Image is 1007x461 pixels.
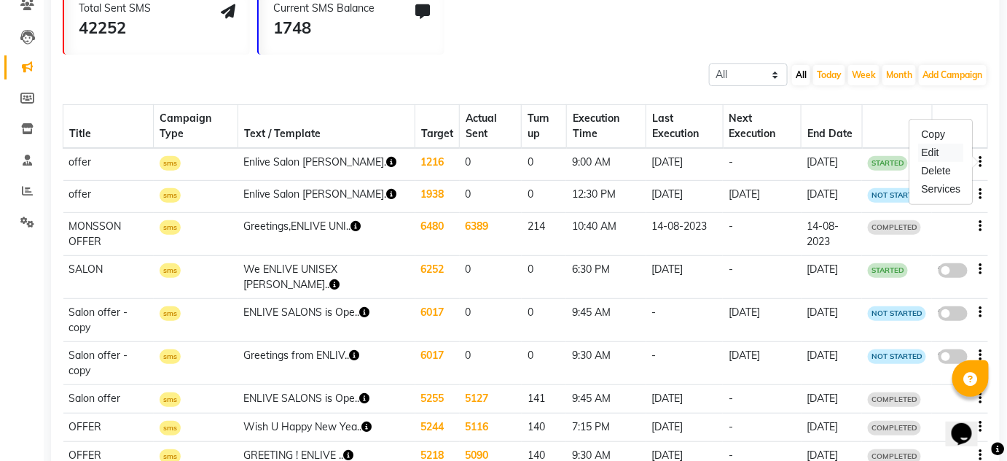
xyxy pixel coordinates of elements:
td: 14-08-2023 [802,212,863,255]
label: false [939,349,968,364]
div: Total Sent SMS [79,1,151,16]
td: Greetings,ENLIVE UNI.. [238,212,415,255]
td: [DATE] [802,298,863,341]
span: COMPLETED [868,421,921,435]
td: 214 [522,212,567,255]
td: 9:45 AM [566,384,646,413]
span: COMPLETED [868,392,921,407]
td: [DATE] [802,180,863,212]
td: offer [63,180,154,212]
td: 9:00 AM [566,148,646,180]
td: 14-08-2023 [646,212,724,255]
label: false [939,306,968,321]
span: sms [160,220,181,235]
th: Campaign Type [154,105,238,149]
td: Enlive Salon [PERSON_NAME]. [238,180,415,212]
th: Target [415,105,460,149]
td: 0 [460,148,522,180]
th: Turn up [522,105,567,149]
span: STARTED [868,156,908,171]
td: Enlive Salon [PERSON_NAME]. [238,148,415,180]
td: 0 [460,298,522,341]
span: sms [160,306,181,321]
td: MONSSON OFFER [63,212,154,255]
td: ENLIVE SALONS is Ope.. [238,298,415,341]
div: Copy [919,125,964,144]
td: 0 [522,341,567,384]
td: [DATE] [802,148,863,180]
td: 6017 [415,298,460,341]
td: [DATE] [802,413,863,441]
td: [DATE] [802,384,863,413]
span: sms [160,349,181,364]
td: 141 [522,384,567,413]
td: 6480 [415,212,460,255]
td: 1938 [415,180,460,212]
div: Services [919,180,964,198]
td: SALON [63,255,154,298]
td: 140 [522,413,567,441]
span: STARTED [868,263,908,278]
td: 0 [460,180,522,212]
td: 6:30 PM [566,255,646,298]
span: sms [160,156,181,171]
td: OFFER [63,413,154,441]
div: 1748 [273,16,375,40]
th: Execution Time [566,105,646,149]
div: 42252 [79,16,151,40]
td: Wish U Happy New Yea.. [238,413,415,441]
td: ENLIVE SALONS is Ope.. [238,384,415,413]
span: COMPLETED [868,220,921,235]
td: 0 [460,255,522,298]
td: [DATE] [646,384,724,413]
div: Current SMS Balance [273,1,375,16]
td: Greetings from ENLIV.. [238,341,415,384]
th: Text / Template [238,105,415,149]
span: sms [160,263,181,278]
td: [DATE] [723,298,802,341]
td: 5255 [415,384,460,413]
td: 9:30 AM [566,341,646,384]
td: 6389 [460,212,522,255]
td: [DATE] [802,255,863,298]
td: [DATE] [646,148,724,180]
button: Week [848,65,879,85]
td: - [723,255,802,298]
iframe: chat widget [946,403,992,446]
td: - [723,384,802,413]
td: 6252 [415,255,460,298]
td: Salon offer [63,384,154,413]
td: offer [63,148,154,180]
th: End Date [802,105,863,149]
div: Edit [919,144,964,162]
td: [DATE] [723,180,802,212]
td: 6017 [415,341,460,384]
span: sms [160,188,181,203]
td: 0 [522,255,567,298]
td: - [723,413,802,441]
td: - [723,148,802,180]
td: [DATE] [646,413,724,441]
th: Next Execution [723,105,802,149]
td: 7:15 PM [566,413,646,441]
button: All [792,65,810,85]
span: NOT STARTED [868,349,926,364]
td: 0 [522,298,567,341]
label: false [939,263,968,278]
span: NOT STARTED [868,306,926,321]
td: 9:45 AM [566,298,646,341]
span: sms [160,392,181,407]
td: [DATE] [723,341,802,384]
button: Month [882,65,916,85]
td: - [723,212,802,255]
td: 5116 [460,413,522,441]
td: We ENLIVE UNISEX [PERSON_NAME].. [238,255,415,298]
th: Title [63,105,154,149]
td: 0 [522,180,567,212]
td: [DATE] [802,341,863,384]
td: 0 [460,341,522,384]
td: 10:40 AM [566,212,646,255]
td: [DATE] [646,255,724,298]
button: Today [813,65,845,85]
td: - [646,341,724,384]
